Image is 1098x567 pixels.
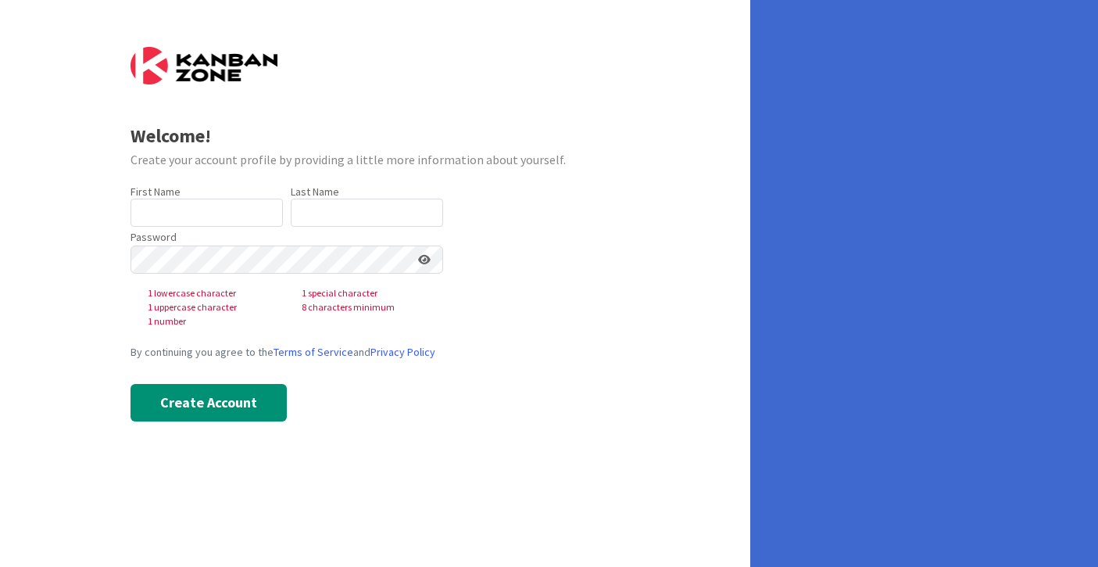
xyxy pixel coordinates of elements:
[131,150,621,169] div: Create your account profile by providing a little more information about yourself.
[131,185,181,199] label: First Name
[135,300,289,314] span: 1 uppercase character
[131,47,277,84] img: Kanban Zone
[131,384,287,422] button: Create Account
[370,345,435,359] a: Privacy Policy
[289,300,443,314] span: 8 characters minimum
[135,314,289,328] span: 1 number
[131,122,621,150] div: Welcome!
[274,345,353,359] a: Terms of Service
[289,286,443,300] span: 1 special character
[291,185,339,199] label: Last Name
[131,344,621,361] div: By continuing you agree to the and
[131,229,177,246] label: Password
[135,286,289,300] span: 1 lowercase character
